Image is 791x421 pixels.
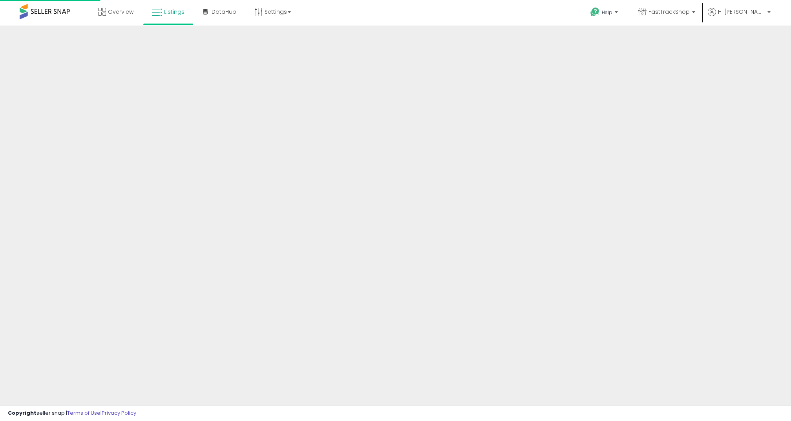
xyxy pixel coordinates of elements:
i: Get Help [590,7,600,17]
span: Overview [108,8,133,16]
span: DataHub [212,8,236,16]
span: Hi [PERSON_NAME] [718,8,765,16]
a: Help [584,1,626,26]
span: Listings [164,8,185,16]
span: FastTrackShop [649,8,690,16]
a: Hi [PERSON_NAME] [708,8,771,26]
span: Help [602,9,612,16]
